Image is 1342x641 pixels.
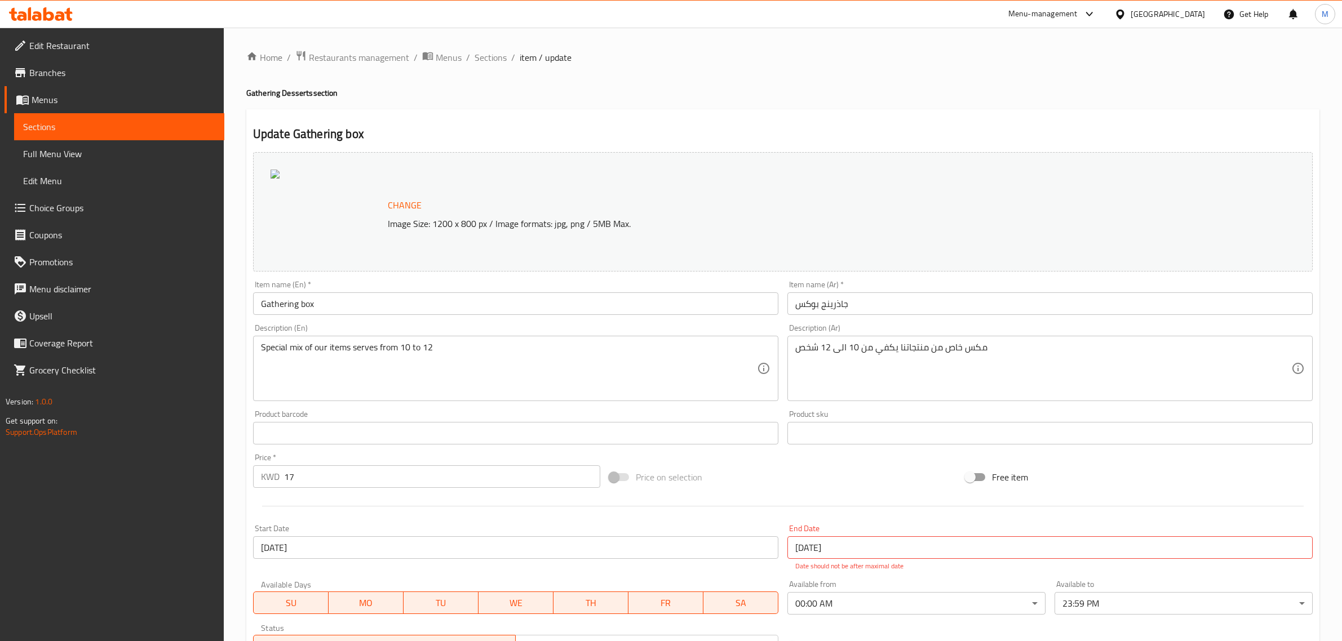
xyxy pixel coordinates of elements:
[414,51,418,64] li: /
[295,50,409,65] a: Restaurants management
[29,201,215,215] span: Choice Groups
[246,50,1319,65] nav: breadcrumb
[284,465,600,488] input: Please enter price
[388,197,422,213] span: Change
[261,470,280,483] p: KWD
[1008,7,1078,21] div: Menu-management
[992,470,1028,484] span: Free item
[329,591,404,614] button: MO
[261,342,757,395] textarea: Special mix of our items serves from 10 to 12
[520,51,572,64] span: item / update
[5,221,224,248] a: Coupons
[787,422,1313,444] input: Please enter product sku
[1055,592,1313,615] div: 23:59 PM
[436,51,462,64] span: Menus
[253,126,1313,143] h2: Update Gathering box
[29,255,215,269] span: Promotions
[1131,8,1205,20] div: [GEOGRAPHIC_DATA]
[795,342,1291,395] textarea: مكس خاص من منتجاتنا يكفي من 10 الى 12 شخص
[383,217,1152,230] p: Image Size: 1200 x 800 px / Image formats: jpg, png / 5MB Max.
[23,174,215,188] span: Edit Menu
[29,66,215,79] span: Branches
[636,470,702,484] span: Price on selection
[29,309,215,323] span: Upsell
[6,394,33,409] span: Version:
[5,32,224,59] a: Edit Restaurant
[5,194,224,221] a: Choice Groups
[475,51,507,64] a: Sections
[5,330,224,357] a: Coverage Report
[511,51,515,64] li: /
[258,595,324,611] span: SU
[29,282,215,296] span: Menu disclaimer
[271,170,280,179] img: 7424D70C61DC8F95F5800929E3C22907
[558,595,624,611] span: TH
[29,228,215,242] span: Coupons
[795,561,1305,571] p: Date should not be after maximal date
[6,425,77,439] a: Support.OpsPlatform
[14,167,224,194] a: Edit Menu
[309,51,409,64] span: Restaurants management
[5,248,224,275] a: Promotions
[483,595,549,611] span: WE
[253,591,329,614] button: SU
[246,51,282,64] a: Home
[29,39,215,52] span: Edit Restaurant
[466,51,470,64] li: /
[628,591,703,614] button: FR
[23,120,215,133] span: Sections
[14,113,224,140] a: Sections
[5,302,224,330] a: Upsell
[1322,8,1328,20] span: M
[787,292,1313,315] input: Enter name Ar
[703,591,778,614] button: SA
[633,595,699,611] span: FR
[479,591,553,614] button: WE
[5,86,224,113] a: Menus
[246,87,1319,99] h4: Gathering Desserts section
[253,422,778,444] input: Please enter product barcode
[35,394,52,409] span: 1.0.0
[253,292,778,315] input: Enter name En
[23,147,215,161] span: Full Menu View
[404,591,479,614] button: TU
[333,595,399,611] span: MO
[5,357,224,384] a: Grocery Checklist
[32,93,215,106] span: Menus
[787,592,1046,615] div: 00:00 AM
[5,59,224,86] a: Branches
[29,336,215,350] span: Coverage Report
[408,595,474,611] span: TU
[5,275,224,302] a: Menu disclaimer
[29,363,215,377] span: Grocery Checklist
[287,51,291,64] li: /
[708,595,774,611] span: SA
[14,140,224,167] a: Full Menu View
[422,50,462,65] a: Menus
[383,194,426,217] button: Change
[6,413,57,428] span: Get support on:
[553,591,628,614] button: TH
